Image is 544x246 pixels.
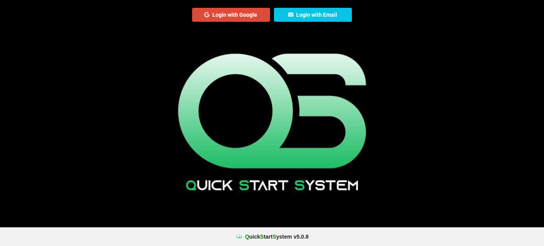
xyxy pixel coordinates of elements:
button: Login with Email [274,8,352,22]
span: Q [245,234,249,240]
span: S [260,234,264,240]
span: S [272,234,276,240]
button: Login with Google [192,8,270,22]
b: uick tart ystem v 5.0.8 [245,233,309,241]
img: favicon.ico [235,233,243,241]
